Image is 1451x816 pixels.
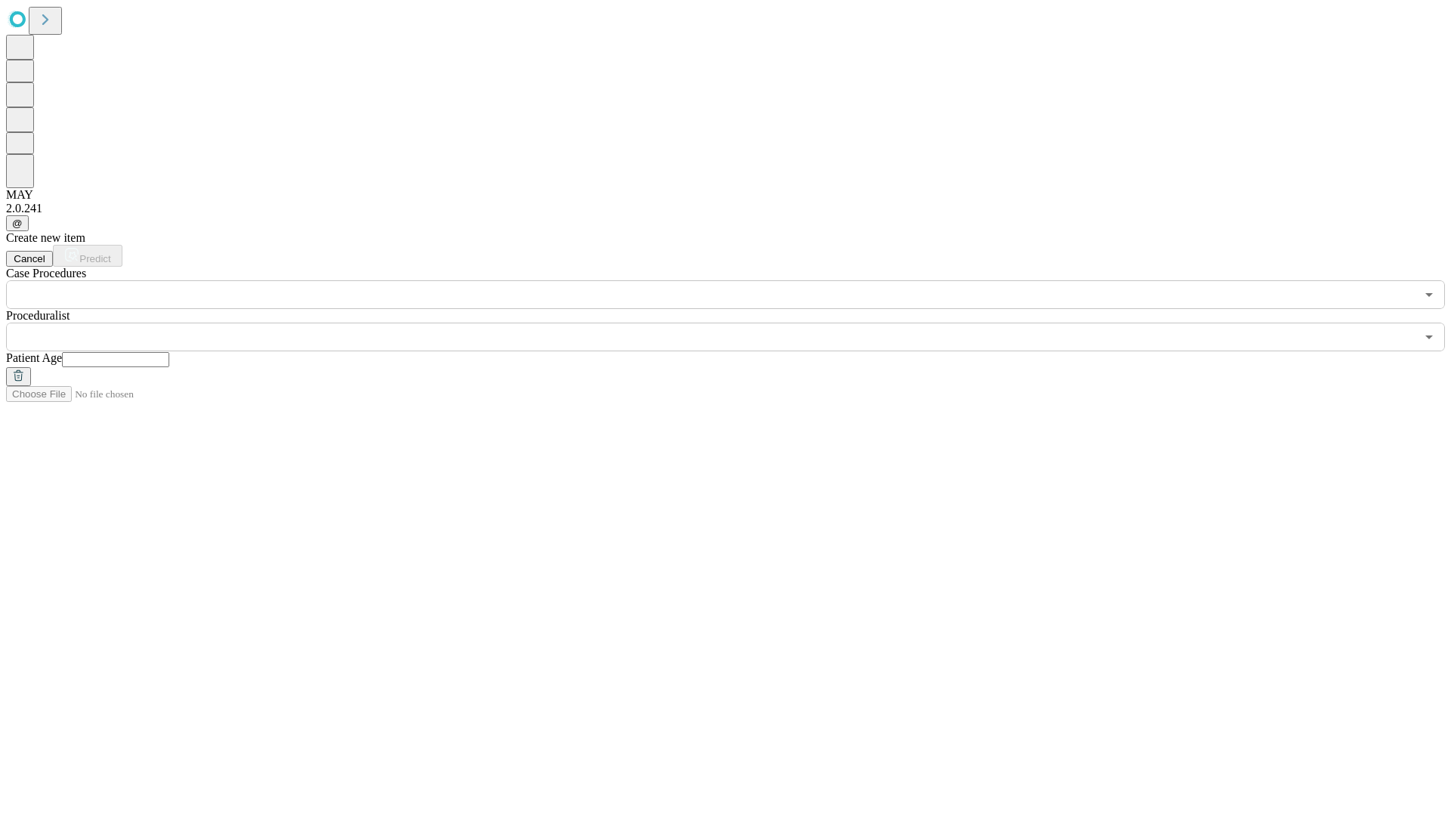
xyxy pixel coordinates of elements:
[6,202,1445,215] div: 2.0.241
[14,253,45,264] span: Cancel
[6,267,86,280] span: Scheduled Procedure
[6,215,29,231] button: @
[1419,284,1440,305] button: Open
[6,231,85,244] span: Create new item
[6,188,1445,202] div: MAY
[79,253,110,264] span: Predict
[6,251,53,267] button: Cancel
[53,245,122,267] button: Predict
[1419,326,1440,348] button: Open
[6,351,62,364] span: Patient Age
[6,309,70,322] span: Proceduralist
[12,218,23,229] span: @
